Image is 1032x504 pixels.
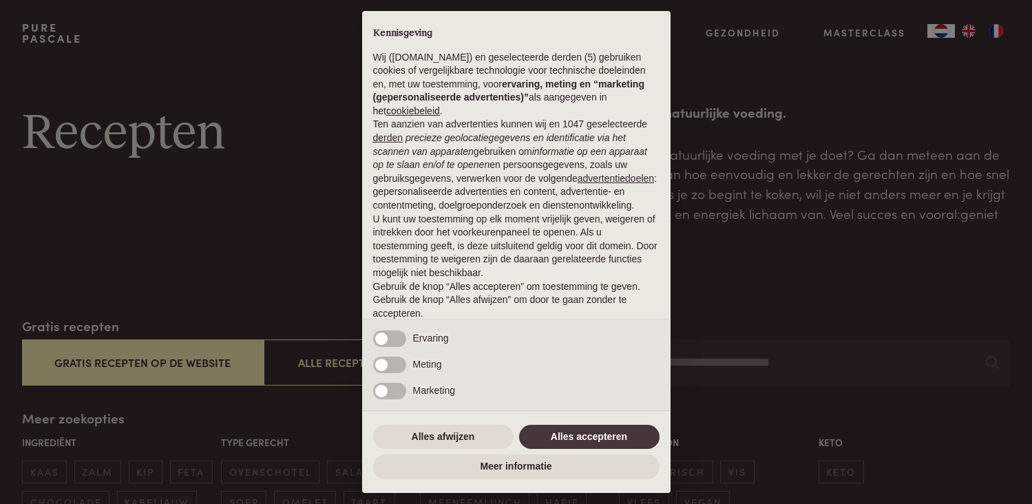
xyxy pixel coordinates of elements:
button: derden [373,132,403,145]
button: advertentiedoelen [578,172,654,186]
strong: ervaring, meting en “marketing (gepersonaliseerde advertenties)” [373,78,644,103]
button: Meer informatie [373,454,660,479]
p: U kunt uw toestemming op elk moment vrijelijk geven, weigeren of intrekken door het voorkeurenpan... [373,213,660,280]
span: Ervaring [413,333,449,344]
p: Wij ([DOMAIN_NAME]) en geselecteerde derden (5) gebruiken cookies of vergelijkbare technologie vo... [373,51,660,118]
p: Gebruik de knop “Alles accepteren” om toestemming te geven. Gebruik de knop “Alles afwijzen” om d... [373,280,660,321]
em: precieze geolocatiegegevens en identificatie via het scannen van apparaten [373,132,626,157]
h2: Kennisgeving [373,28,660,40]
a: cookiebeleid [386,105,440,116]
button: Alles afwijzen [373,425,514,450]
span: Marketing [413,385,455,396]
span: Meting [413,359,442,370]
button: Alles accepteren [519,425,660,450]
p: Ten aanzien van advertenties kunnen wij en 1047 geselecteerde gebruiken om en persoonsgegevens, z... [373,118,660,212]
em: informatie op een apparaat op te slaan en/of te openen [373,146,648,171]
